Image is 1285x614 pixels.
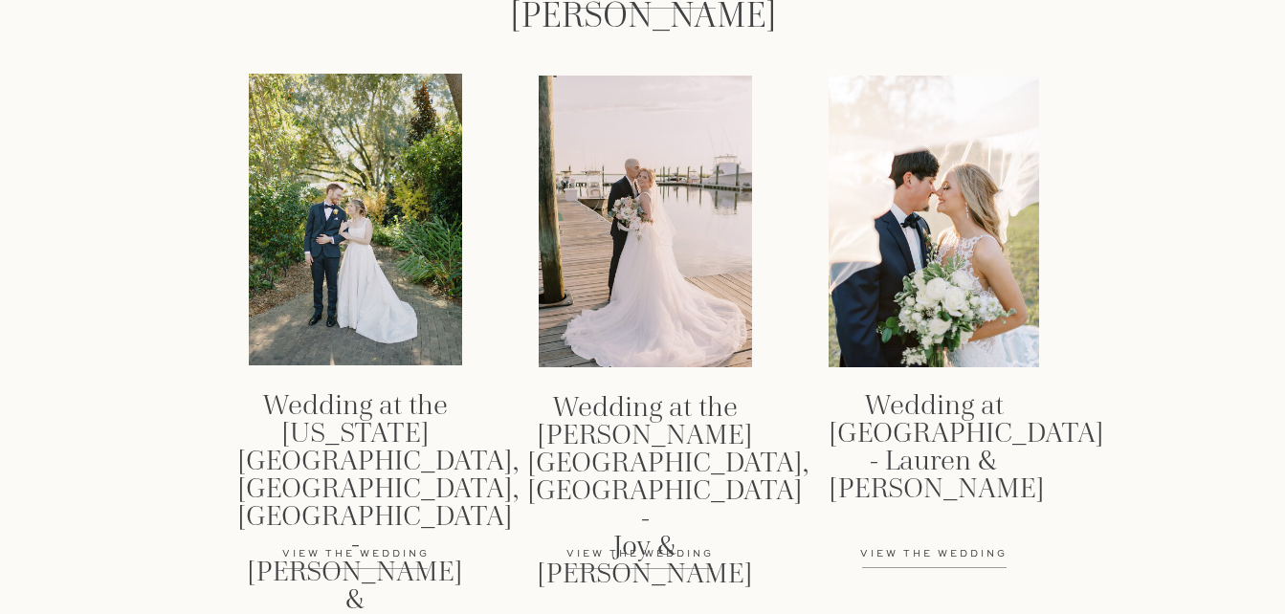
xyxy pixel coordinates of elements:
[829,391,1039,485] a: Wedding at [GEOGRAPHIC_DATA] - Lauren & [PERSON_NAME]
[527,393,764,532] a: Wedding at the [PERSON_NAME][GEOGRAPHIC_DATA], [GEOGRAPHIC_DATA] -Joy & [PERSON_NAME]
[255,547,457,562] a: View the wedding
[237,391,474,485] h3: Wedding at the [US_STATE][GEOGRAPHIC_DATA], [GEOGRAPHIC_DATA], [GEOGRAPHIC_DATA] - [PERSON_NAME] ...
[237,391,474,485] a: Wedding at the [US_STATE][GEOGRAPHIC_DATA], [GEOGRAPHIC_DATA], [GEOGRAPHIC_DATA] -[PERSON_NAME] &...
[539,547,742,562] a: View the wedding
[832,547,1035,562] a: View the wedding
[527,393,764,532] h3: Wedding at the [PERSON_NAME][GEOGRAPHIC_DATA], [GEOGRAPHIC_DATA] - Joy & [PERSON_NAME]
